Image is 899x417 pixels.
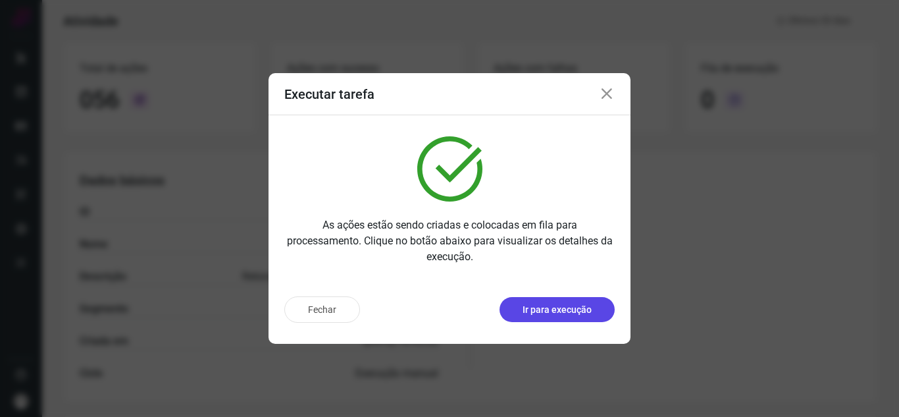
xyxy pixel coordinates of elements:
img: verified.svg [417,136,482,202]
p: As ações estão sendo criadas e colocadas em fila para processamento. Clique no botão abaixo para ... [284,217,615,265]
p: Ir para execução [523,303,592,317]
button: Fechar [284,296,360,323]
h3: Executar tarefa [284,86,374,102]
button: Ir para execução [500,297,615,322]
